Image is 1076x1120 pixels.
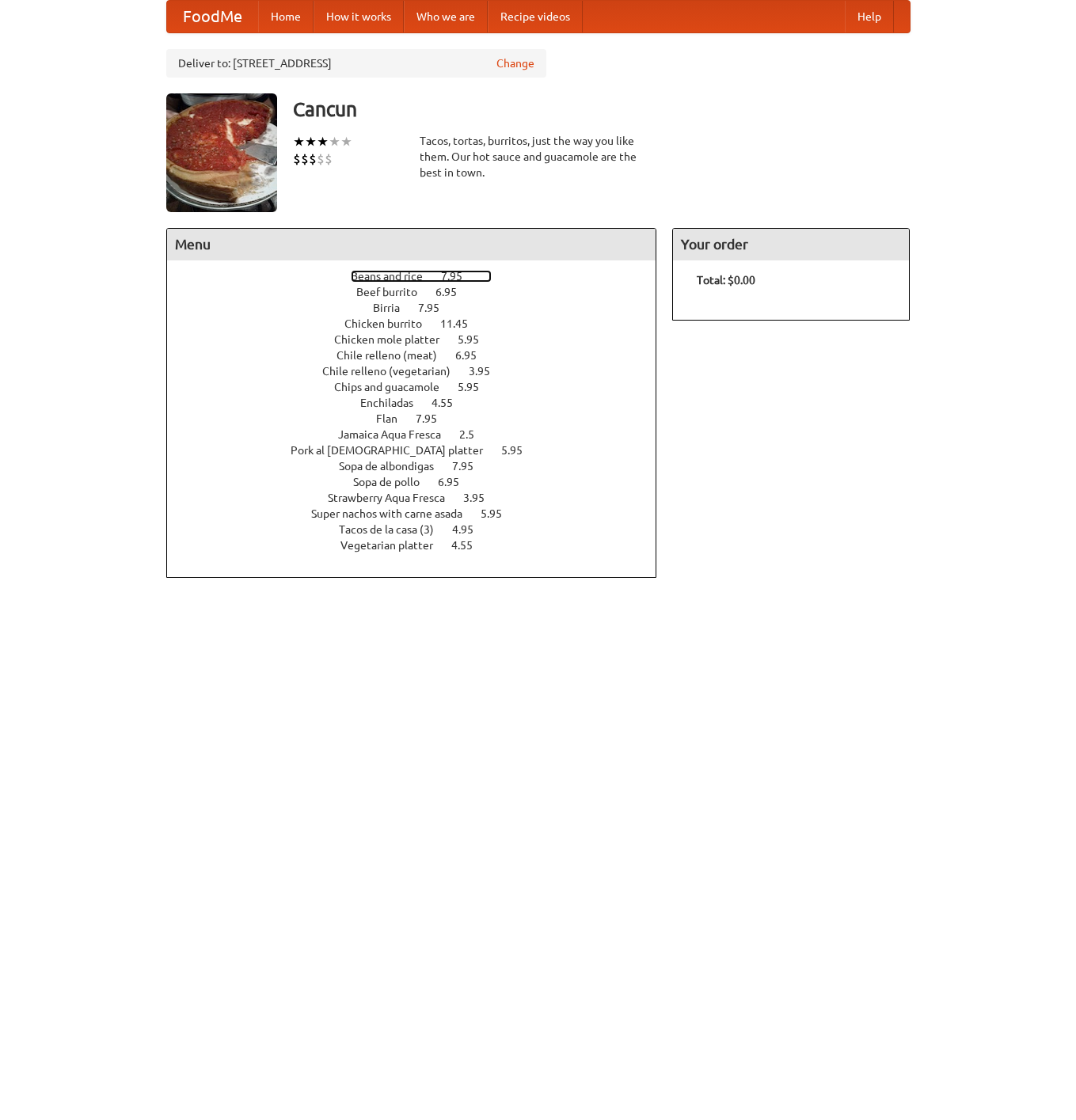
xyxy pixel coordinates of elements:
span: Chile relleno (meat) [336,349,453,362]
div: Deliver to: [STREET_ADDRESS] [166,49,546,78]
h3: Cancun [293,93,911,125]
a: Super nachos with carne asada 5.95 [311,507,531,520]
li: $ [317,150,325,168]
li: ★ [305,133,317,150]
span: 7.95 [452,460,489,473]
span: Tacos de la casa (3) [339,523,450,536]
a: Beef burrito 6.95 [356,286,486,298]
span: Pork al [DEMOGRAPHIC_DATA] platter [291,444,499,457]
b: Total: $0.00 [697,274,755,287]
span: Beans and rice [351,270,439,283]
a: Who we are [404,1,488,32]
a: Beans and rice 7.95 [351,270,492,283]
li: ★ [340,133,352,150]
li: $ [301,150,309,168]
span: 3.95 [469,365,506,378]
a: Chile relleno (vegetarian) 3.95 [322,365,519,378]
a: Home [258,1,314,32]
a: Vegetarian platter 4.55 [340,539,502,552]
span: 7.95 [418,302,455,314]
img: angular.jpg [166,93,277,212]
a: Pork al [DEMOGRAPHIC_DATA] platter 5.95 [291,444,552,457]
li: ★ [317,133,329,150]
span: 4.55 [451,539,489,552]
a: Birria 7.95 [373,302,469,314]
div: Tacos, tortas, burritos, just the way you like them. Our hot sauce and guacamole are the best in ... [420,133,657,180]
span: 4.55 [432,397,469,409]
a: Tacos de la casa (3) 4.95 [339,523,503,536]
span: Sopa de pollo [353,476,435,488]
a: Change [496,55,534,71]
span: 11.45 [440,317,484,330]
span: Chicken burrito [344,317,438,330]
span: 7.95 [441,270,478,283]
span: Chile relleno (vegetarian) [322,365,466,378]
span: 4.95 [452,523,489,536]
a: Sopa de albondigas 7.95 [339,460,503,473]
span: 5.95 [458,333,495,346]
a: Chicken mole platter 5.95 [334,333,508,346]
span: Birria [373,302,416,314]
span: Chips and guacamole [334,381,455,393]
span: 3.95 [463,492,500,504]
span: 6.95 [455,349,492,362]
h4: Menu [167,229,656,260]
span: 7.95 [416,412,453,425]
a: Strawberry Aqua Fresca 3.95 [328,492,514,504]
span: 5.95 [481,507,518,520]
a: Enchiladas 4.55 [360,397,482,409]
h4: Your order [673,229,909,260]
span: Super nachos with carne asada [311,507,478,520]
span: Flan [376,412,413,425]
li: $ [309,150,317,168]
span: 6.95 [438,476,475,488]
span: 5.95 [458,381,495,393]
a: FoodMe [167,1,258,32]
span: Strawberry Aqua Fresca [328,492,461,504]
a: How it works [314,1,404,32]
span: Jamaica Aqua Fresca [338,428,457,441]
a: Flan 7.95 [376,412,466,425]
li: ★ [329,133,340,150]
a: Jamaica Aqua Fresca 2.5 [338,428,504,441]
span: 5.95 [501,444,538,457]
a: Sopa de pollo 6.95 [353,476,489,488]
a: Recipe videos [488,1,583,32]
span: 2.5 [459,428,490,441]
span: Enchiladas [360,397,429,409]
li: ★ [293,133,305,150]
a: Chips and guacamole 5.95 [334,381,508,393]
a: Chile relleno (meat) 6.95 [336,349,506,362]
a: Help [845,1,894,32]
span: 6.95 [435,286,473,298]
span: Vegetarian platter [340,539,449,552]
a: Chicken burrito 11.45 [344,317,497,330]
li: $ [293,150,301,168]
span: Sopa de albondigas [339,460,450,473]
li: $ [325,150,333,168]
span: Beef burrito [356,286,433,298]
span: Chicken mole platter [334,333,455,346]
